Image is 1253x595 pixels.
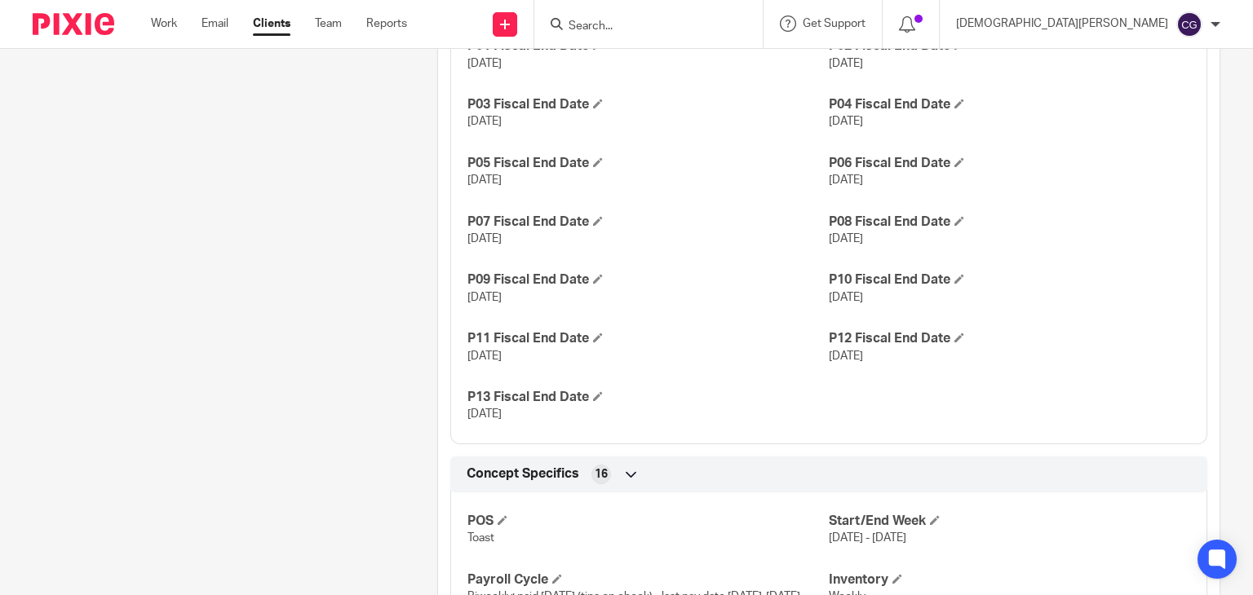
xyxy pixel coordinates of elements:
[829,513,1190,530] h4: Start/End Week
[829,58,863,69] span: [DATE]
[956,15,1168,32] p: [DEMOGRAPHIC_DATA][PERSON_NAME]
[467,389,829,406] h4: P13 Fiscal End Date
[467,571,829,588] h4: Payroll Cycle
[467,116,502,127] span: [DATE]
[467,513,829,530] h4: POS
[467,214,829,231] h4: P07 Fiscal End Date
[829,214,1190,231] h4: P08 Fiscal End Date
[33,13,114,35] img: Pixie
[467,350,502,362] span: [DATE]
[366,15,407,32] a: Reports
[467,155,829,172] h4: P05 Fiscal End Date
[467,330,829,347] h4: P11 Fiscal End Date
[467,174,502,186] span: [DATE]
[201,15,228,32] a: Email
[253,15,290,32] a: Clients
[829,271,1190,289] h4: P10 Fiscal End Date
[829,233,863,245] span: [DATE]
[151,15,177,32] a: Work
[315,15,342,32] a: Team
[829,96,1190,113] h4: P04 Fiscal End Date
[467,58,502,69] span: [DATE]
[467,408,502,420] span: [DATE]
[467,233,502,245] span: [DATE]
[567,20,714,34] input: Search
[829,116,863,127] span: [DATE]
[467,292,502,303] span: [DATE]
[829,292,863,303] span: [DATE]
[829,571,1190,588] h4: Inventory
[467,532,494,544] span: Toast
[829,155,1190,172] h4: P06 Fiscal End Date
[829,174,863,186] span: [DATE]
[595,466,608,483] span: 16
[829,350,863,362] span: [DATE]
[467,271,829,289] h4: P09 Fiscal End Date
[829,330,1190,347] h4: P12 Fiscal End Date
[1176,11,1202,37] img: svg%3E
[829,532,906,544] span: [DATE] - [DATE]
[803,18,866,29] span: Get Support
[467,465,579,483] span: Concept Specifics
[467,96,829,113] h4: P03 Fiscal End Date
